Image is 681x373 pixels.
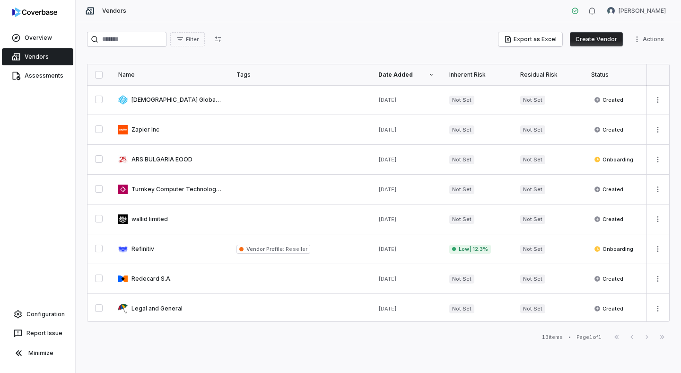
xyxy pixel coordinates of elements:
[594,186,623,193] span: Created
[449,304,474,313] span: Not Set
[2,48,73,65] a: Vendors
[449,245,491,254] span: Low | 12.3%
[4,325,71,342] button: Report Issue
[284,246,307,252] span: Reseller
[378,71,434,79] div: Date Added
[520,125,545,134] span: Not Set
[602,4,672,18] button: Weslley Ribeiro Da Silva avatar[PERSON_NAME]
[378,246,397,252] span: [DATE]
[594,126,623,133] span: Created
[378,216,397,222] span: [DATE]
[102,7,126,15] span: Vendors
[594,245,633,253] span: Onboarding
[4,306,71,323] a: Configuration
[520,245,545,254] span: Not Set
[570,32,623,46] button: Create Vendor
[594,156,633,163] span: Onboarding
[236,71,363,79] div: Tags
[449,125,474,134] span: Not Set
[630,32,670,46] button: More actions
[650,272,665,286] button: More actions
[449,215,474,224] span: Not Set
[2,67,73,84] a: Assessments
[619,7,666,15] span: [PERSON_NAME]
[2,29,73,46] a: Overview
[378,97,397,103] span: [DATE]
[591,71,647,79] div: Status
[594,215,623,223] span: Created
[498,32,562,46] button: Export as Excel
[607,7,615,15] img: Weslley Ribeiro Da Silva avatar
[576,334,602,341] div: Page 1 of 1
[520,155,545,164] span: Not Set
[520,96,545,105] span: Not Set
[449,71,505,79] div: Inherent Risk
[520,304,545,313] span: Not Set
[650,302,665,316] button: More actions
[650,123,665,137] button: More actions
[650,182,665,196] button: More actions
[650,242,665,256] button: More actions
[449,96,474,105] span: Not Set
[520,185,545,194] span: Not Set
[449,185,474,194] span: Not Set
[449,155,474,164] span: Not Set
[594,305,623,312] span: Created
[378,186,397,193] span: [DATE]
[378,275,397,282] span: [DATE]
[170,32,205,46] button: Filter
[520,215,545,224] span: Not Set
[594,96,623,104] span: Created
[594,275,623,283] span: Created
[449,275,474,284] span: Not Set
[520,275,545,284] span: Not Set
[378,305,397,312] span: [DATE]
[650,93,665,107] button: More actions
[378,156,397,163] span: [DATE]
[118,71,221,79] div: Name
[542,334,563,341] div: 13 items
[650,152,665,167] button: More actions
[186,36,199,43] span: Filter
[12,8,57,17] img: logo-D7KZi-bG.svg
[650,212,665,226] button: More actions
[378,126,397,133] span: [DATE]
[520,71,576,79] div: Residual Risk
[4,344,71,363] button: Minimize
[568,334,571,340] div: •
[246,246,284,252] span: Vendor Profile :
